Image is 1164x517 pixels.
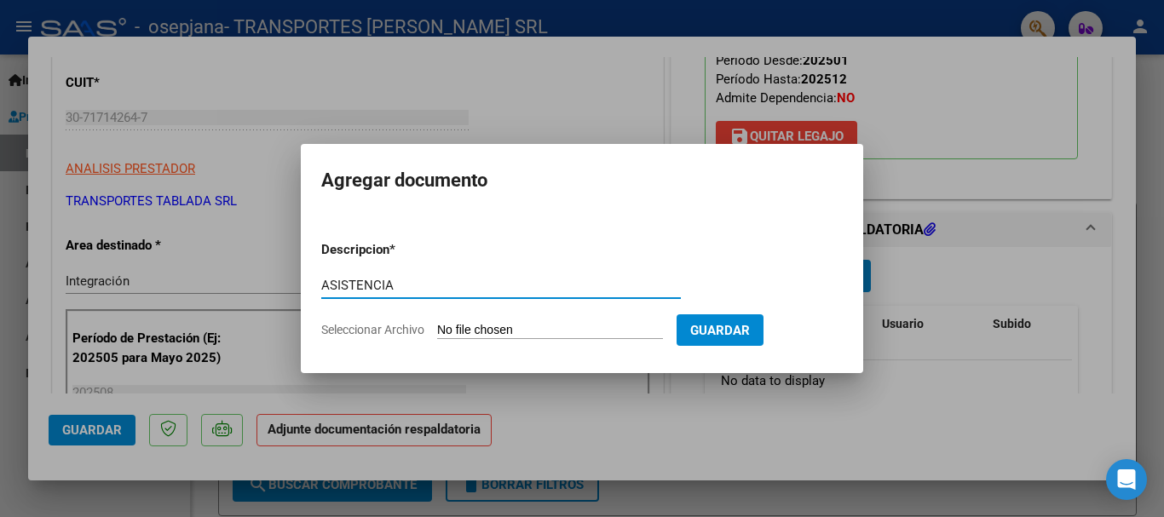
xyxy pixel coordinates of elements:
[677,314,764,346] button: Guardar
[321,164,843,197] h2: Agregar documento
[321,240,478,260] p: Descripcion
[1106,459,1147,500] div: Open Intercom Messenger
[321,323,424,336] span: Seleccionar Archivo
[690,323,750,338] span: Guardar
